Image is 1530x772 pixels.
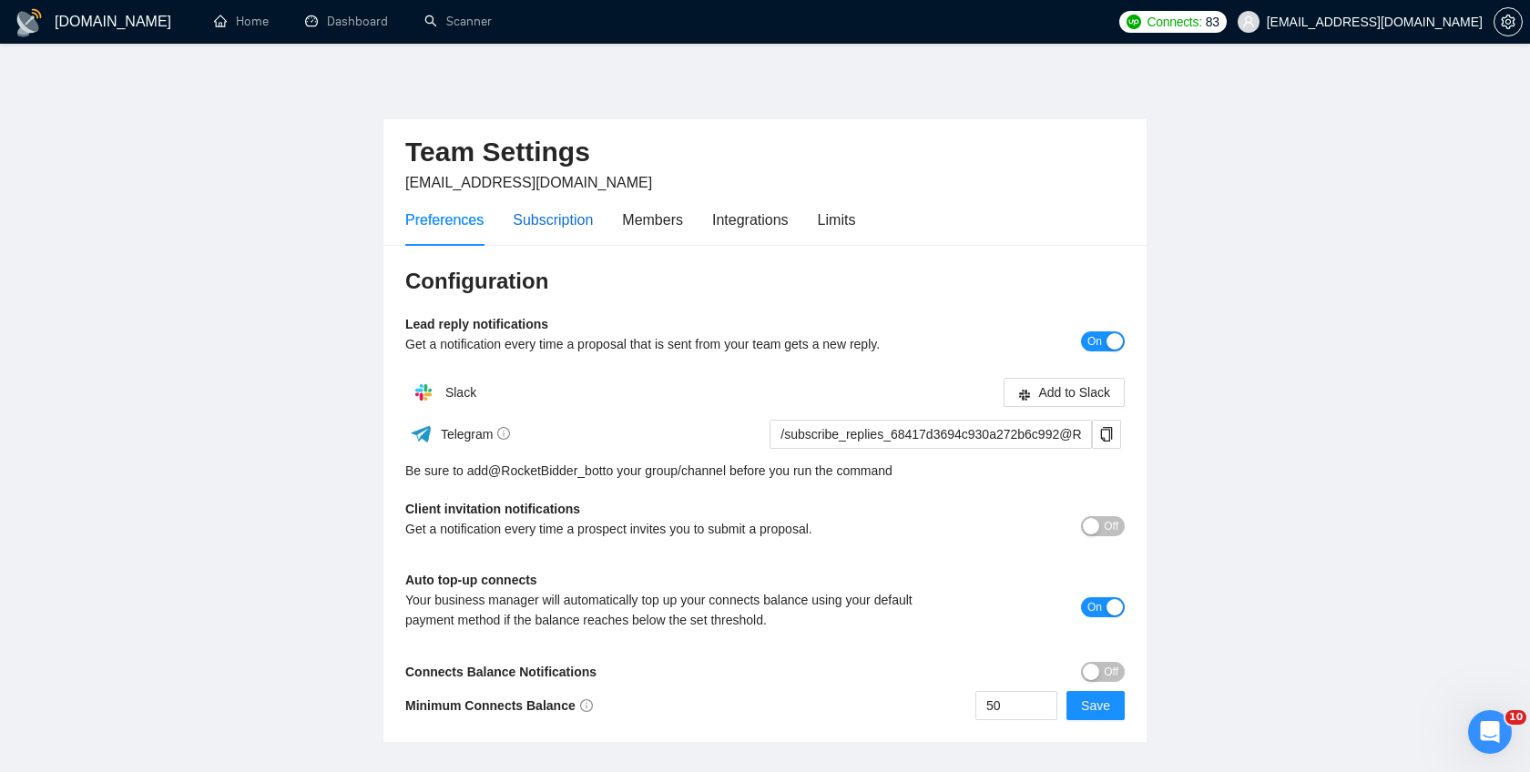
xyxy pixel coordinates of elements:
[405,698,593,713] b: Minimum Connects Balance
[410,422,433,445] img: ww3wtPAAAAAElFTkSuQmCC
[513,208,593,231] div: Subscription
[622,208,683,231] div: Members
[405,461,1125,481] div: Be sure to add to your group/channel before you run the command
[405,665,597,679] b: Connects Balance Notifications
[1092,420,1121,449] button: copy
[1468,710,1512,754] iframe: Intercom live chat
[1242,15,1255,28] span: user
[1018,388,1031,401] span: slack
[405,208,484,231] div: Preferences
[405,334,945,354] div: Get a notification every time a proposal that is sent from your team gets a new reply.
[405,175,652,190] span: [EMAIL_ADDRESS][DOMAIN_NAME]
[497,427,510,440] span: info-circle
[424,14,492,29] a: searchScanner
[1494,15,1523,29] a: setting
[712,208,789,231] div: Integrations
[1104,516,1118,536] span: Off
[214,14,269,29] a: homeHome
[1093,427,1120,442] span: copy
[1104,662,1118,682] span: Off
[405,573,537,587] b: Auto top-up connects
[1087,597,1102,617] span: On
[1505,710,1526,725] span: 10
[580,699,593,712] span: info-circle
[1087,331,1102,351] span: On
[1147,12,1201,32] span: Connects:
[488,461,603,481] a: @RocketBidder_bot
[1206,12,1219,32] span: 83
[405,374,442,411] img: hpQkSZIkSZIkSZIkSZIkSZIkSZIkSZIkSZIkSZIkSZIkSZIkSZIkSZIkSZIkSZIkSZIkSZIkSZIkSZIkSZIkSZIkSZIkSZIkS...
[1038,382,1110,402] span: Add to Slack
[405,519,945,539] div: Get a notification every time a prospect invites you to submit a proposal.
[1066,691,1125,720] button: Save
[1127,15,1141,29] img: upwork-logo.png
[405,134,1125,171] h2: Team Settings
[1081,696,1110,716] span: Save
[15,8,44,37] img: logo
[405,590,945,630] div: Your business manager will automatically top up your connects balance using your default payment ...
[305,14,388,29] a: dashboardDashboard
[405,317,548,331] b: Lead reply notifications
[1494,7,1523,36] button: setting
[445,385,476,400] span: Slack
[405,502,580,516] b: Client invitation notifications
[405,267,1125,296] h3: Configuration
[1494,15,1522,29] span: setting
[441,427,511,442] span: Telegram
[1004,378,1125,407] button: slackAdd to Slack
[818,208,856,231] div: Limits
